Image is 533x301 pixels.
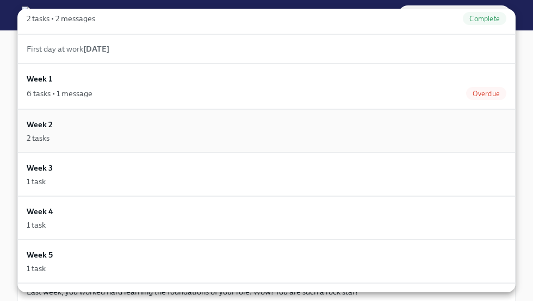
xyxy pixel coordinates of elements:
a: Week 16 tasks • 1 messageOverdue [17,64,516,109]
span: First day at work [27,44,109,54]
div: 1 task [27,176,46,187]
div: 1 task [27,263,46,274]
h6: Week 3 [27,162,53,174]
span: Complete [463,15,506,23]
a: Week 22 tasks [17,109,516,153]
h6: Week 4 [27,205,53,217]
h6: Week 2 [27,118,53,130]
div: 6 tasks • 1 message [27,88,92,99]
div: 2 tasks [27,133,49,143]
h6: Week 5 [27,249,53,261]
strong: [DATE] [83,44,109,54]
a: Week 51 task [17,240,516,283]
span: Overdue [466,90,506,98]
h6: Week 1 [27,73,52,85]
a: Week 41 task [17,196,516,240]
div: 1 task [27,220,46,230]
a: Week 31 task [17,153,516,196]
div: 2 tasks • 2 messages [27,13,95,24]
